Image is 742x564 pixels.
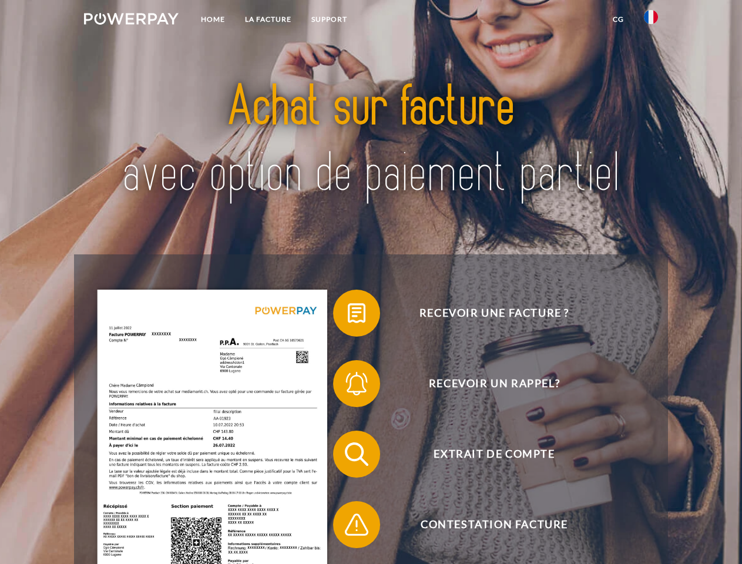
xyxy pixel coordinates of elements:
[350,431,638,478] span: Extrait de compte
[333,431,639,478] button: Extrait de compte
[350,501,638,548] span: Contestation Facture
[350,360,638,407] span: Recevoir un rappel?
[235,9,301,30] a: LA FACTURE
[342,298,371,328] img: qb_bill.svg
[603,9,634,30] a: CG
[350,290,638,337] span: Recevoir une facture ?
[644,10,658,24] img: fr
[333,290,639,337] button: Recevoir une facture ?
[333,501,639,548] button: Contestation Facture
[112,56,630,225] img: title-powerpay_fr.svg
[342,369,371,398] img: qb_bell.svg
[342,439,371,469] img: qb_search.svg
[333,360,639,407] button: Recevoir un rappel?
[301,9,357,30] a: Support
[342,510,371,539] img: qb_warning.svg
[191,9,235,30] a: Home
[84,13,179,25] img: logo-powerpay-white.svg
